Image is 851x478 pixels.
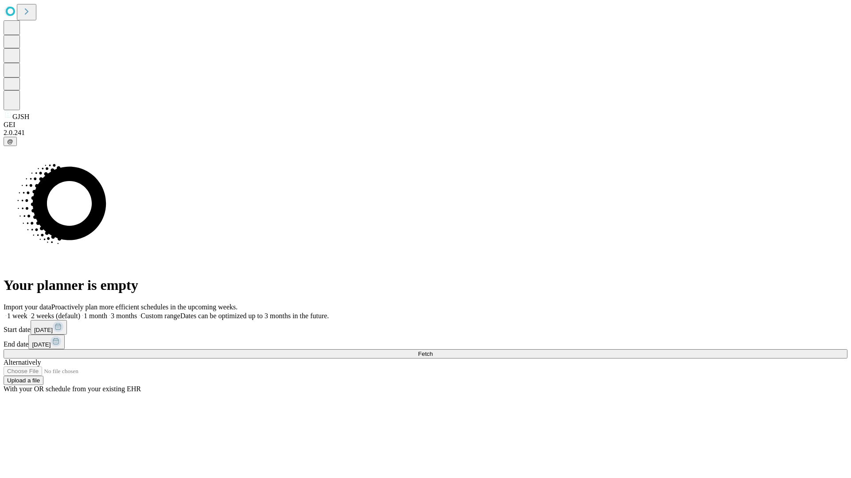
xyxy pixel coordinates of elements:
span: GJSH [12,113,29,120]
div: Start date [4,320,847,335]
span: 1 week [7,312,27,320]
h1: Your planner is empty [4,277,847,293]
span: Fetch [418,351,433,357]
span: [DATE] [34,327,53,333]
div: GEI [4,121,847,129]
span: 1 month [84,312,107,320]
span: 2 weeks (default) [31,312,80,320]
div: End date [4,335,847,349]
span: 3 months [111,312,137,320]
span: Alternatively [4,358,41,366]
span: Proactively plan more efficient schedules in the upcoming weeks. [51,303,238,311]
span: Custom range [141,312,180,320]
span: Import your data [4,303,51,311]
div: 2.0.241 [4,129,847,137]
button: @ [4,137,17,146]
button: Upload a file [4,376,43,385]
span: Dates can be optimized up to 3 months in the future. [180,312,329,320]
button: Fetch [4,349,847,358]
span: [DATE] [32,341,51,348]
button: [DATE] [31,320,67,335]
button: [DATE] [28,335,65,349]
span: With your OR schedule from your existing EHR [4,385,141,393]
span: @ [7,138,13,145]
